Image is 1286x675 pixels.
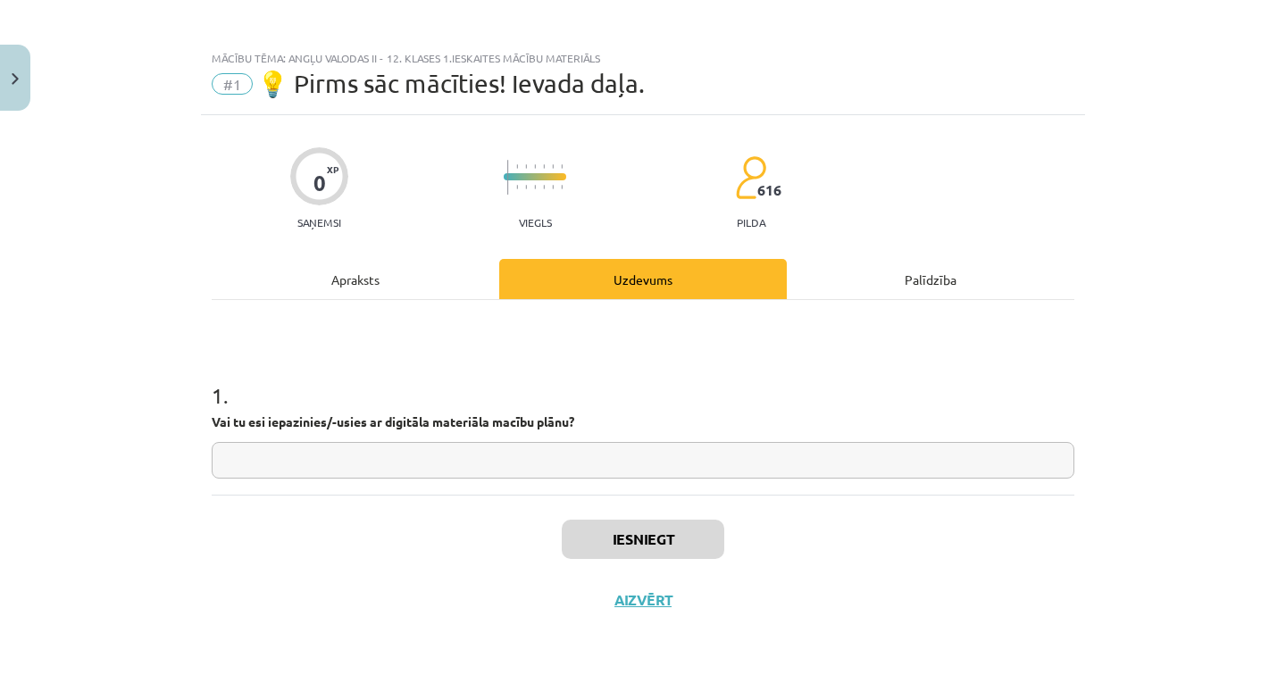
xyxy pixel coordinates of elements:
[525,164,527,169] img: icon-short-line-57e1e144782c952c97e751825c79c345078a6d821885a25fce030b3d8c18986b.svg
[787,259,1074,299] div: Palīdzība
[735,155,766,200] img: students-c634bb4e5e11cddfef0936a35e636f08e4e9abd3cc4e673bd6f9a4125e45ecb1.svg
[525,185,527,189] img: icon-short-line-57e1e144782c952c97e751825c79c345078a6d821885a25fce030b3d8c18986b.svg
[561,164,563,169] img: icon-short-line-57e1e144782c952c97e751825c79c345078a6d821885a25fce030b3d8c18986b.svg
[212,73,253,95] span: #1
[609,591,677,609] button: Aizvērt
[212,259,499,299] div: Apraksts
[534,164,536,169] img: icon-short-line-57e1e144782c952c97e751825c79c345078a6d821885a25fce030b3d8c18986b.svg
[543,185,545,189] img: icon-short-line-57e1e144782c952c97e751825c79c345078a6d821885a25fce030b3d8c18986b.svg
[499,259,787,299] div: Uzdevums
[519,216,552,229] p: Viegls
[257,69,645,98] span: 💡 Pirms sāc mācīties! Ievada daļa.
[516,164,518,169] img: icon-short-line-57e1e144782c952c97e751825c79c345078a6d821885a25fce030b3d8c18986b.svg
[313,171,326,196] div: 0
[327,164,338,174] span: XP
[212,52,1074,64] div: Mācību tēma: Angļu valodas ii - 12. klases 1.ieskaites mācību materiāls
[290,216,348,229] p: Saņemsi
[12,73,19,85] img: icon-close-lesson-0947bae3869378f0d4975bcd49f059093ad1ed9edebbc8119c70593378902aed.svg
[737,216,765,229] p: pilda
[534,185,536,189] img: icon-short-line-57e1e144782c952c97e751825c79c345078a6d821885a25fce030b3d8c18986b.svg
[552,164,554,169] img: icon-short-line-57e1e144782c952c97e751825c79c345078a6d821885a25fce030b3d8c18986b.svg
[543,164,545,169] img: icon-short-line-57e1e144782c952c97e751825c79c345078a6d821885a25fce030b3d8c18986b.svg
[212,352,1074,407] h1: 1 .
[212,413,574,429] strong: Vai tu esi iepazinies/-usies ar digitāla materiāla macību plānu?
[516,185,518,189] img: icon-short-line-57e1e144782c952c97e751825c79c345078a6d821885a25fce030b3d8c18986b.svg
[757,182,781,198] span: 616
[507,160,509,195] img: icon-long-line-d9ea69661e0d244f92f715978eff75569469978d946b2353a9bb055b3ed8787d.svg
[562,520,724,559] button: Iesniegt
[552,185,554,189] img: icon-short-line-57e1e144782c952c97e751825c79c345078a6d821885a25fce030b3d8c18986b.svg
[561,185,563,189] img: icon-short-line-57e1e144782c952c97e751825c79c345078a6d821885a25fce030b3d8c18986b.svg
